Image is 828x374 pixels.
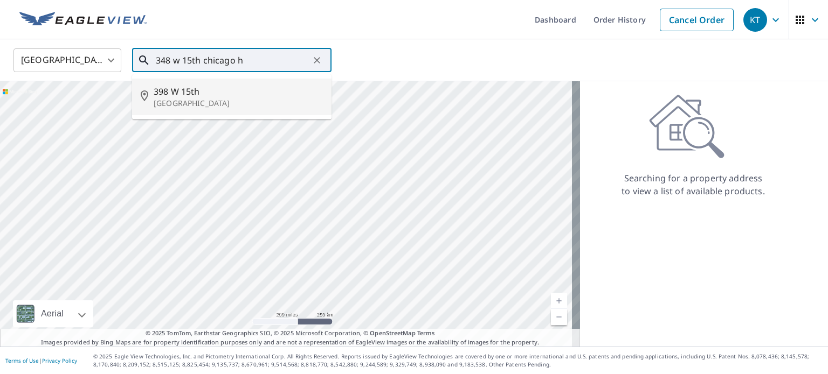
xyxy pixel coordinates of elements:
input: Search by address or latitude-longitude [156,45,309,75]
span: © 2025 TomTom, Earthstar Geographics SIO, © 2025 Microsoft Corporation, © [146,329,435,338]
p: | [5,357,77,364]
button: Clear [309,53,325,68]
div: [GEOGRAPHIC_DATA] [13,45,121,75]
a: Privacy Policy [42,357,77,364]
a: OpenStreetMap [370,329,415,337]
a: Terms [417,329,435,337]
a: Cancel Order [660,9,734,31]
div: KT [743,8,767,32]
div: Aerial [38,300,67,327]
p: [GEOGRAPHIC_DATA] [154,98,323,109]
p: Searching for a property address to view a list of available products. [621,172,765,197]
p: © 2025 Eagle View Technologies, Inc. and Pictometry International Corp. All Rights Reserved. Repo... [93,352,823,369]
div: Aerial [13,300,93,327]
img: EV Logo [19,12,147,28]
span: 398 W 15th [154,85,323,98]
a: Current Level 5, Zoom In [551,293,567,309]
a: Current Level 5, Zoom Out [551,309,567,325]
a: Terms of Use [5,357,39,364]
